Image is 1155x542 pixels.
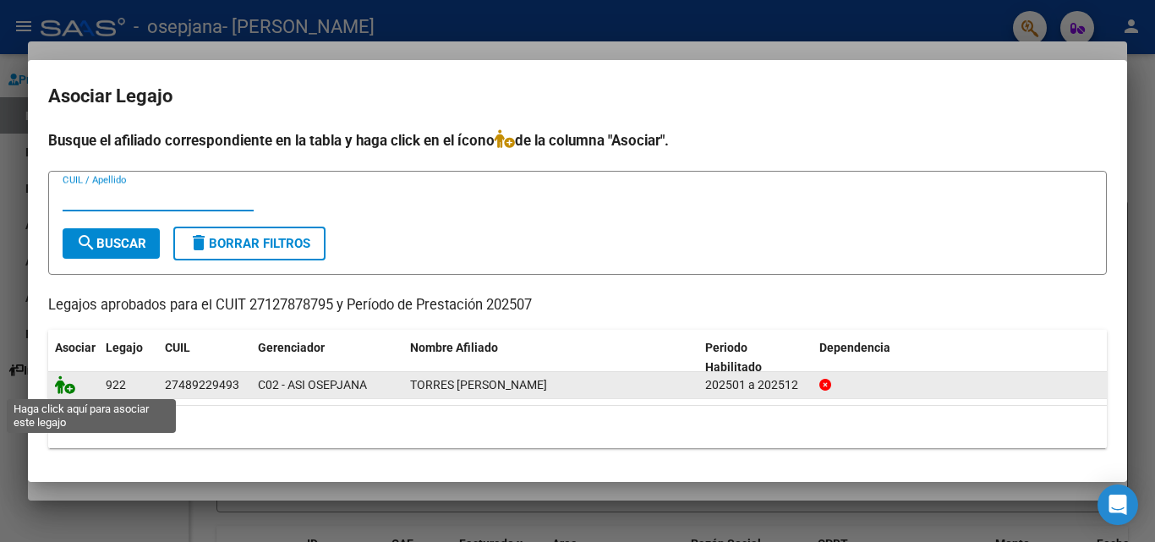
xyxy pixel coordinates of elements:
span: 922 [106,378,126,391]
span: Dependencia [819,341,890,354]
span: TORRES EMILSE AGUSTINA [410,378,547,391]
div: 27489229493 [165,375,239,395]
datatable-header-cell: Periodo Habilitado [698,330,813,386]
button: Buscar [63,228,160,259]
span: Asociar [55,341,96,354]
datatable-header-cell: Legajo [99,330,158,386]
h4: Busque el afiliado correspondiente en la tabla y haga click en el ícono de la columna "Asociar". [48,129,1107,151]
span: CUIL [165,341,190,354]
datatable-header-cell: CUIL [158,330,251,386]
span: Borrar Filtros [189,236,310,251]
datatable-header-cell: Dependencia [813,330,1108,386]
datatable-header-cell: Gerenciador [251,330,403,386]
span: Periodo Habilitado [705,341,762,374]
datatable-header-cell: Nombre Afiliado [403,330,698,386]
span: Gerenciador [258,341,325,354]
mat-icon: search [76,233,96,253]
span: Legajo [106,341,143,354]
div: 1 registros [48,406,1107,448]
datatable-header-cell: Asociar [48,330,99,386]
mat-icon: delete [189,233,209,253]
h2: Asociar Legajo [48,80,1107,112]
span: Buscar [76,236,146,251]
div: 202501 a 202512 [705,375,806,395]
span: Nombre Afiliado [410,341,498,354]
button: Borrar Filtros [173,227,326,260]
span: C02 - ASI OSEPJANA [258,378,367,391]
div: Open Intercom Messenger [1098,485,1138,525]
p: Legajos aprobados para el CUIT 27127878795 y Período de Prestación 202507 [48,295,1107,316]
